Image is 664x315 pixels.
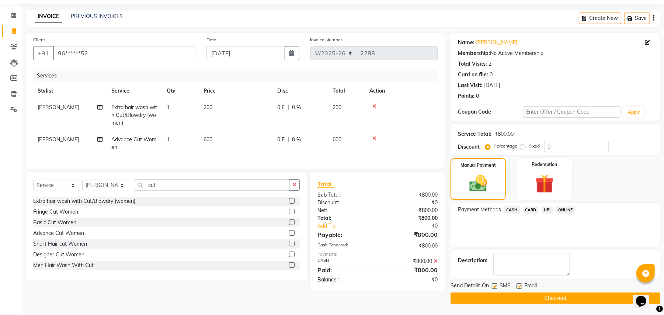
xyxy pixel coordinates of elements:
div: Name: [458,39,474,46]
img: _gift.svg [529,172,560,195]
span: 1 [167,104,170,111]
div: Payable: [312,230,378,239]
span: | [288,136,289,143]
div: Fringe Cut Women [33,208,78,216]
span: CASH [504,206,520,214]
th: Service [107,83,162,99]
a: INVOICE [35,10,62,23]
button: Apply [623,107,644,118]
div: Membership: [458,49,490,57]
div: 0 [476,92,479,100]
span: Extra hair wash with Cut/Blowdry (women) [111,104,157,126]
span: 200 [204,104,212,111]
label: Manual Payment [460,162,496,169]
div: 0 [490,71,493,79]
span: | [288,104,289,111]
span: 200 [333,104,341,111]
div: Discount: [458,143,481,151]
div: Balance : [312,276,378,284]
div: [DATE] [484,82,500,89]
div: Discount: [312,199,378,207]
div: ₹800.00 [378,266,443,274]
input: Search or Scan [134,179,289,191]
span: 0 % [292,136,301,143]
div: ₹800.00 [378,214,443,222]
span: 0 F [277,104,285,111]
span: CARD [523,206,539,214]
th: Qty [162,83,199,99]
button: +91 [33,46,54,60]
iframe: chat widget [633,285,657,308]
button: Create New [579,13,621,24]
label: Redemption [532,161,557,168]
div: ₹800.00 [378,207,443,214]
div: ₹800.00 [494,130,514,138]
button: Checkout [451,292,660,304]
img: _cash.svg [464,173,493,194]
label: Date [206,37,216,43]
span: Total [317,180,334,188]
div: Net: [312,207,378,214]
span: 0 F [277,136,285,143]
a: PREVIOUS INVOICES [71,13,123,20]
span: Payment Methods [458,206,501,214]
div: Basic Cut Women [33,219,76,226]
div: Paid: [312,266,378,274]
div: CASH [312,257,378,265]
span: 600 [333,136,341,143]
a: [PERSON_NAME] [476,39,517,46]
div: Men Hair Wash With Cut [33,262,94,269]
span: [PERSON_NAME] [38,104,79,111]
div: Last Visit: [458,82,483,89]
div: Payments [317,251,438,257]
label: Client [33,37,45,43]
th: Action [365,83,438,99]
div: Description: [458,257,487,264]
span: 0 % [292,104,301,111]
div: ₹0 [378,199,443,207]
div: Total: [312,214,378,222]
a: Add Tip [312,222,389,230]
div: No Active Membership [458,49,653,57]
div: ₹800.00 [378,191,443,199]
div: Points: [458,92,474,100]
th: Price [199,83,273,99]
span: Send Details On [451,282,489,291]
div: Cash Tendered: [312,242,378,250]
div: Extra hair wash with Cut/Blowdry (women) [33,197,135,205]
span: SMS [500,282,511,291]
div: Short Hair cut Women [33,240,87,248]
button: Save [624,13,650,24]
div: 2 [489,60,491,68]
div: ₹800.00 [378,230,443,239]
span: Advance Cut Women [111,136,156,150]
div: Services [34,69,443,83]
span: 600 [204,136,212,143]
div: Advance Cut Women [33,229,84,237]
div: Card on file: [458,71,488,79]
div: ₹0 [389,222,443,230]
span: UPI [542,206,553,214]
input: Enter Offer / Coupon Code [523,106,620,118]
label: Percentage [494,143,517,149]
div: Coupon Code [458,108,523,116]
span: [PERSON_NAME] [38,136,79,143]
div: Total Visits: [458,60,487,68]
div: ₹800.00 [378,257,443,265]
div: Designer Cut Women [33,251,84,259]
div: ₹0 [378,276,443,284]
label: Fixed [529,143,540,149]
input: Search by Name/Mobile/Email/Code [53,46,195,60]
label: Invoice Number [310,37,343,43]
div: ₹800.00 [378,242,443,250]
div: Service Total: [458,130,491,138]
th: Total [328,83,365,99]
span: Email [524,282,537,291]
span: 1 [167,136,170,143]
th: Stylist [33,83,107,99]
th: Disc [273,83,328,99]
div: Sub Total: [312,191,378,199]
span: ONLINE [556,206,575,214]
